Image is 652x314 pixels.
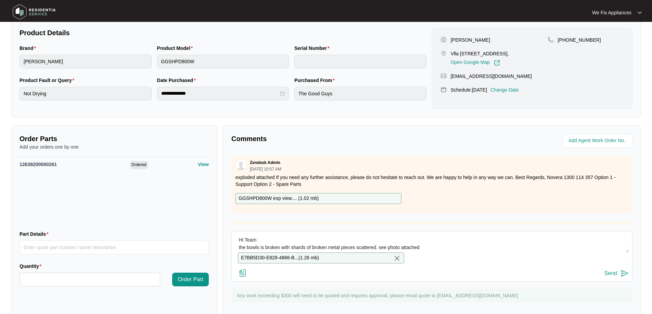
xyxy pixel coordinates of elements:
[604,269,629,278] button: Send
[157,45,196,52] label: Product Model
[393,254,401,262] img: close
[157,55,289,68] input: Product Model
[20,77,77,84] label: Product Fault or Query
[20,273,160,286] input: Quantity
[239,269,247,277] img: file-attachment-doc.svg
[494,60,500,66] img: Link-External
[451,60,500,66] a: Open Google Map
[20,263,44,270] label: Quantity
[20,134,209,144] p: Order Parts
[548,37,554,43] img: map-pin
[451,73,532,80] p: [EMAIL_ADDRESS][DOMAIN_NAME]
[178,275,203,284] span: Order Part
[20,231,51,237] label: Part Details
[20,28,426,38] p: Product Details
[10,2,58,22] img: residentia service logo
[440,86,447,93] img: map-pin
[621,269,629,277] img: send-icon.svg
[20,162,57,167] span: 12638200000261
[157,77,199,84] label: Date Purchased
[250,160,280,165] p: Zendesk Admin
[294,55,426,68] input: Serial Number
[236,160,246,170] img: user.svg
[235,174,628,188] p: exploded attached If you need any further assistance, please do not hesitate to reach out. We are...
[20,144,209,150] p: Add your orders one by one
[161,90,279,97] input: Date Purchased
[440,50,447,56] img: map-pin
[294,87,426,100] input: Purchased From
[237,292,629,299] p: Any work exceeding $300 will need to be quoted and requires approval, please email quote to [EMAI...
[20,55,152,68] input: Brand
[172,273,209,286] button: Order Part
[451,37,490,43] p: [PERSON_NAME]
[638,11,642,14] img: dropdown arrow
[592,9,631,16] p: We Fix Appliances
[451,86,487,93] p: Schedule: [DATE]
[239,195,319,202] p: GGSHPD800W exp view.... ( 1.02 mb )
[130,161,148,169] span: Ordered
[558,37,601,43] p: [PHONE_NUMBER]
[294,45,332,52] label: Serial Number
[294,77,337,84] label: Purchased From
[451,50,509,57] p: Vlla [STREET_ADDRESS],
[20,45,39,52] label: Brand
[241,254,319,262] p: E7BB5D30-E828-4886-B... ( 1.26 mb )
[440,37,447,43] img: user-pin
[198,161,209,168] p: View
[20,241,209,254] input: Part Details
[440,73,447,79] img: map-pin
[568,137,628,145] input: Add Agent Work Order No.
[250,167,281,171] p: [DATE] 10:57 AM
[231,134,427,144] p: Comments
[604,270,617,276] div: Send
[20,87,152,100] input: Product Fault or Query
[490,86,519,93] p: Change Date
[235,235,629,252] textarea: Hi Team the bowls is broken with shards of broken metal pieces scattered. see photo attached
